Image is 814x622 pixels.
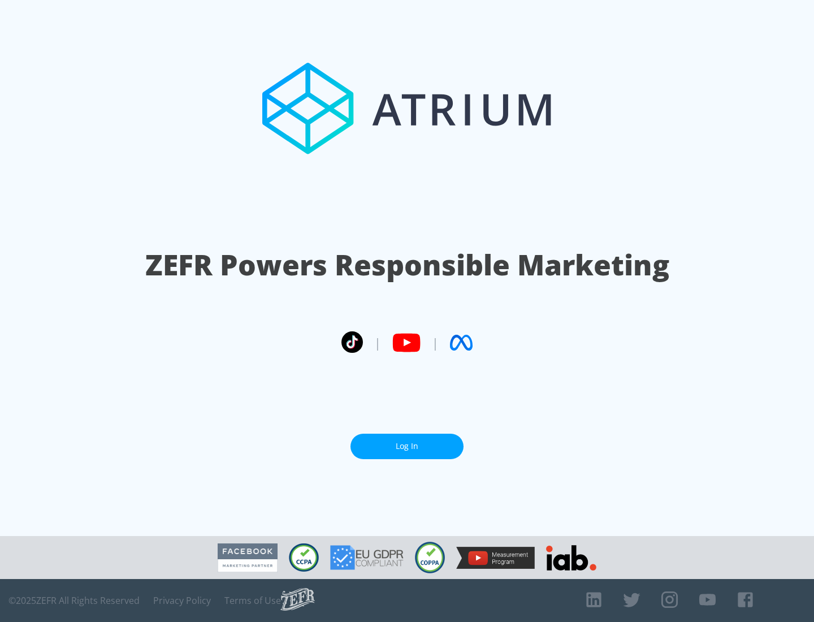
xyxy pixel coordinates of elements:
h1: ZEFR Powers Responsible Marketing [145,245,669,284]
img: CCPA Compliant [289,543,319,572]
span: © 2025 ZEFR All Rights Reserved [8,595,140,606]
a: Privacy Policy [153,595,211,606]
img: IAB [546,545,596,571]
img: GDPR Compliant [330,545,404,570]
img: YouTube Measurement Program [456,547,535,569]
span: | [432,334,439,351]
a: Terms of Use [224,595,281,606]
a: Log In [350,434,464,459]
img: Facebook Marketing Partner [218,543,278,572]
img: COPPA Compliant [415,542,445,573]
span: | [374,334,381,351]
